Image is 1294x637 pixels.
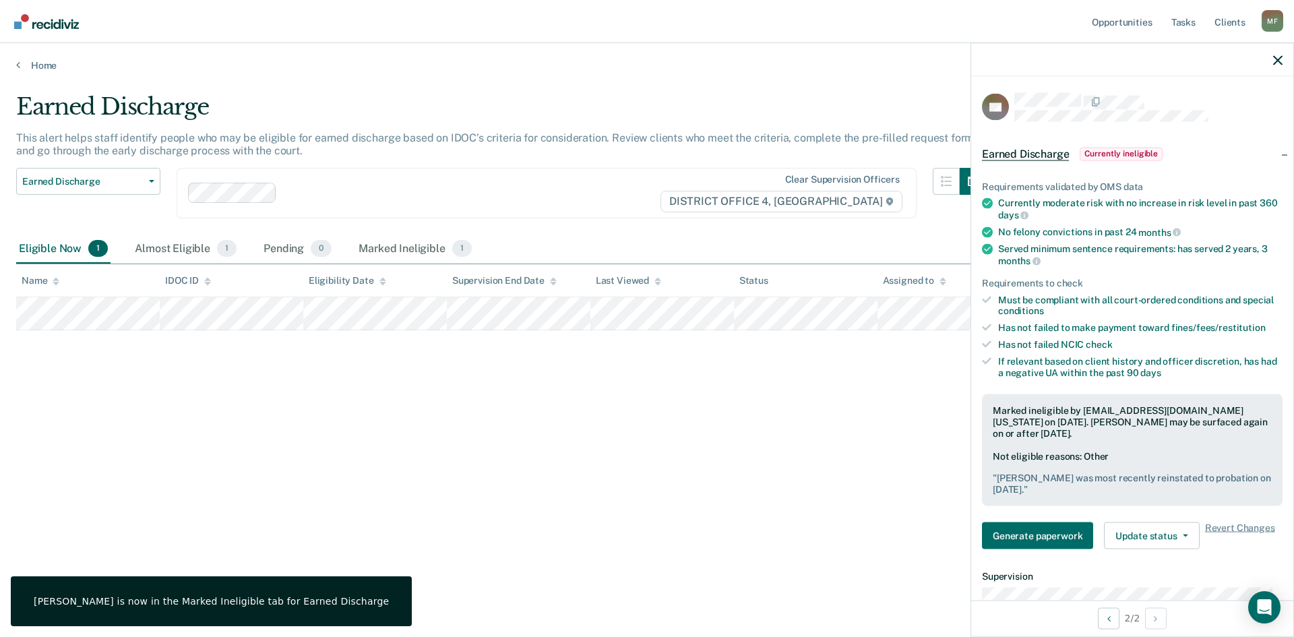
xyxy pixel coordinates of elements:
div: Pending [261,235,334,264]
div: Status [739,275,768,286]
span: Earned Discharge [982,147,1069,160]
div: No felony convictions in past 24 [998,226,1283,238]
div: Earned DischargeCurrently ineligible [971,132,1293,175]
div: Open Intercom Messenger [1248,591,1281,624]
div: Eligibility Date [309,275,386,286]
div: Last Viewed [596,275,661,286]
dt: Supervision [982,570,1283,582]
span: 1 [452,240,472,257]
pre: " [PERSON_NAME] was most recently reinstated to probation on [DATE]. " [993,473,1272,495]
div: Served minimum sentence requirements: has served 2 years, 3 [998,243,1283,266]
span: fines/fees/restitution [1171,322,1266,333]
div: M F [1262,10,1283,32]
span: months [998,255,1041,266]
img: Recidiviz [14,14,79,29]
span: days [1140,367,1161,377]
div: Name [22,275,59,286]
span: months [1138,226,1181,237]
div: Supervision End Date [452,275,557,286]
button: Update status [1104,522,1199,549]
button: Next Opportunity [1145,607,1167,629]
div: Must be compliant with all court-ordered conditions and special [998,294,1283,317]
div: Not eligible reasons: Other [993,450,1272,495]
span: Currently ineligible [1080,147,1163,160]
span: days [998,209,1028,220]
span: 1 [88,240,108,257]
div: Marked Ineligible [356,235,474,264]
button: Generate paperwork [982,522,1093,549]
span: DISTRICT OFFICE 4, [GEOGRAPHIC_DATA] [660,191,902,212]
a: Home [16,59,1278,71]
div: Assigned to [883,275,946,286]
div: Clear supervision officers [785,174,900,185]
div: [PERSON_NAME] is now in the Marked Ineligible tab for Earned Discharge [34,595,389,607]
div: Earned Discharge [16,93,987,131]
div: Has not failed to make payment toward [998,322,1283,334]
span: Revert Changes [1205,522,1275,549]
div: Eligible Now [16,235,111,264]
button: Previous Opportunity [1098,607,1119,629]
span: check [1086,338,1112,349]
div: If relevant based on client history and officer discretion, has had a negative UA within the past 90 [998,355,1283,378]
span: 1 [217,240,237,257]
span: conditions [998,305,1044,316]
p: This alert helps staff identify people who may be eligible for earned discharge based on IDOC’s c... [16,131,977,157]
div: Marked ineligible by [EMAIL_ADDRESS][DOMAIN_NAME][US_STATE] on [DATE]. [PERSON_NAME] may be surfa... [993,405,1272,439]
div: 2 / 2 [971,600,1293,636]
div: Almost Eligible [132,235,239,264]
span: 0 [311,240,332,257]
span: Earned Discharge [22,176,144,187]
a: Navigate to form link [982,522,1099,549]
div: Requirements to check [982,277,1283,289]
button: Profile dropdown button [1262,10,1283,32]
div: Currently moderate risk with no increase in risk level in past 360 [998,198,1283,220]
div: IDOC ID [165,275,211,286]
div: Requirements validated by OMS data [982,181,1283,192]
div: Has not failed NCIC [998,338,1283,350]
